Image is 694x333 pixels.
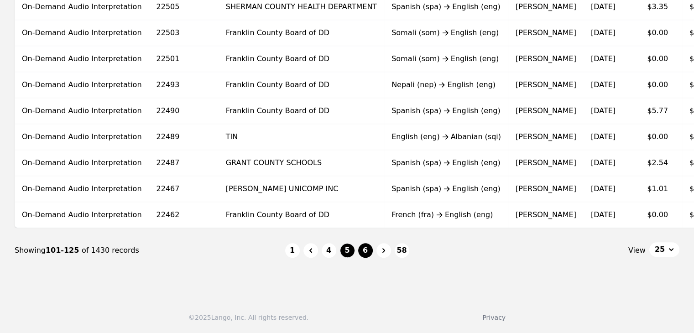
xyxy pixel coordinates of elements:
td: $0.00 [640,46,682,72]
nav: Page navigation [15,228,679,273]
td: $0.00 [640,20,682,46]
td: On-Demand Audio Interpretation [15,150,149,176]
td: [PERSON_NAME] [508,150,584,176]
td: On-Demand Audio Interpretation [15,176,149,202]
td: 22489 [149,124,219,150]
td: On-Demand Audio Interpretation [15,98,149,124]
div: © 2025 Lango, Inc. All rights reserved. [188,313,308,322]
div: Spanish (spa) English (eng) [391,183,501,194]
td: Franklin County Board of DD [219,20,384,46]
time: [DATE] [591,28,616,37]
td: 22501 [149,46,219,72]
span: 101-125 [46,246,82,255]
td: 22490 [149,98,219,124]
div: English (eng) Albanian (sqi) [391,131,501,142]
td: 22493 [149,72,219,98]
button: 4 [322,243,336,258]
td: $0.00 [640,202,682,228]
td: [PERSON_NAME] [508,20,584,46]
td: [PERSON_NAME] UNICOMP INC [219,176,384,202]
td: On-Demand Audio Interpretation [15,20,149,46]
div: Somali (som) English (eng) [391,53,501,64]
time: [DATE] [591,80,616,89]
td: 22462 [149,202,219,228]
div: French (fra) English (eng) [391,209,501,220]
td: TIN [219,124,384,150]
td: [PERSON_NAME] [508,72,584,98]
button: 58 [395,243,409,258]
button: 6 [358,243,373,258]
div: Showing of 1430 records [15,245,285,256]
td: [PERSON_NAME] [508,46,584,72]
td: [PERSON_NAME] [508,176,584,202]
td: On-Demand Audio Interpretation [15,72,149,98]
td: Franklin County Board of DD [219,98,384,124]
td: Franklin County Board of DD [219,72,384,98]
div: Nepali (nep) English (eng) [391,79,501,90]
td: $0.00 [640,72,682,98]
time: [DATE] [591,158,616,167]
time: [DATE] [591,132,616,141]
td: On-Demand Audio Interpretation [15,202,149,228]
td: [PERSON_NAME] [508,124,584,150]
time: [DATE] [591,106,616,115]
div: Somali (som) English (eng) [391,27,501,38]
td: On-Demand Audio Interpretation [15,46,149,72]
td: 22503 [149,20,219,46]
td: Franklin County Board of DD [219,202,384,228]
td: $5.77 [640,98,682,124]
time: [DATE] [591,54,616,63]
button: 25 [649,242,679,257]
div: Spanish (spa) English (eng) [391,1,501,12]
td: Franklin County Board of DD [219,46,384,72]
td: [PERSON_NAME] [508,202,584,228]
div: Spanish (spa) English (eng) [391,157,501,168]
td: 22467 [149,176,219,202]
span: View [628,245,646,256]
span: 25 [655,244,665,255]
button: 1 [285,243,300,258]
time: [DATE] [591,210,616,219]
a: Privacy [482,314,506,321]
time: [DATE] [591,184,616,193]
td: $1.01 [640,176,682,202]
td: 22487 [149,150,219,176]
td: $2.54 [640,150,682,176]
time: [DATE] [591,2,616,11]
td: [PERSON_NAME] [508,98,584,124]
div: Spanish (spa) English (eng) [391,105,501,116]
td: GRANT COUNTY SCHOOLS [219,150,384,176]
td: $0.00 [640,124,682,150]
td: On-Demand Audio Interpretation [15,124,149,150]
